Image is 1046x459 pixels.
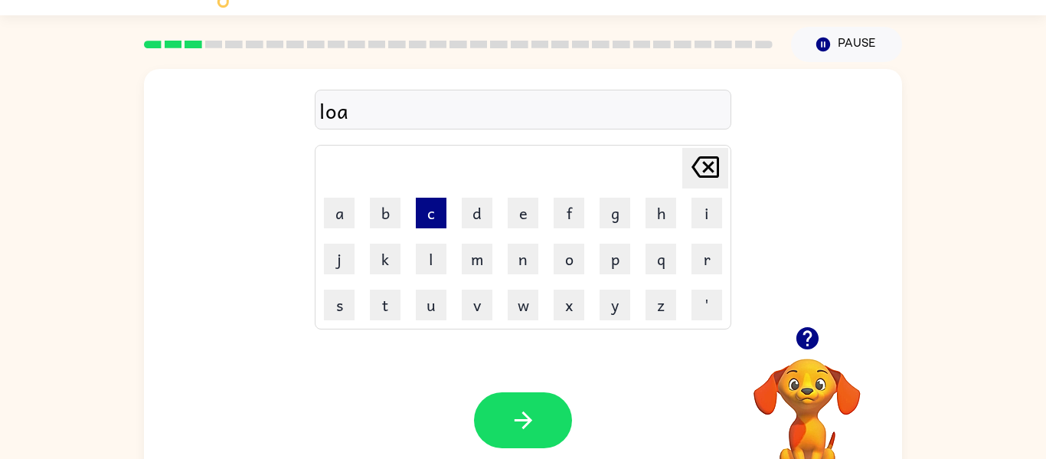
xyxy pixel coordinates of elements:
[554,290,584,320] button: x
[462,244,492,274] button: m
[691,290,722,320] button: '
[416,290,446,320] button: u
[691,198,722,228] button: i
[462,290,492,320] button: v
[508,244,538,274] button: n
[600,290,630,320] button: y
[416,244,446,274] button: l
[600,198,630,228] button: g
[646,290,676,320] button: z
[791,27,902,62] button: Pause
[462,198,492,228] button: d
[508,290,538,320] button: w
[600,244,630,274] button: p
[370,198,400,228] button: b
[646,198,676,228] button: h
[319,94,727,126] div: loa
[416,198,446,228] button: c
[324,244,355,274] button: j
[370,290,400,320] button: t
[691,244,722,274] button: r
[554,244,584,274] button: o
[324,198,355,228] button: a
[324,290,355,320] button: s
[646,244,676,274] button: q
[508,198,538,228] button: e
[370,244,400,274] button: k
[554,198,584,228] button: f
